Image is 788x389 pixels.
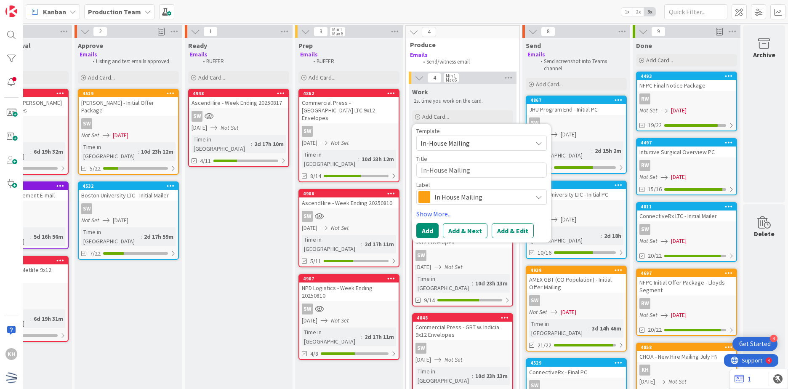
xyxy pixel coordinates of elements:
[735,374,751,384] a: 1
[637,224,736,235] div: SW
[639,377,655,386] span: [DATE]
[641,270,736,276] div: 4697
[310,349,318,358] span: 4/8
[302,211,313,222] div: SW
[648,185,662,194] span: 15/16
[538,248,551,257] span: 10/16
[671,106,687,115] span: [DATE]
[417,315,512,321] div: 4848
[138,147,139,156] span: :
[299,275,399,301] div: 4907NPD Logistics - Week Ending 20250810
[415,367,472,385] div: Time in [GEOGRAPHIC_DATA]
[299,211,399,222] div: SW
[588,324,590,333] span: :
[639,224,650,235] div: SW
[527,266,626,274] div: 4939
[88,58,178,65] li: Listing and test emails approved
[561,308,576,317] span: [DATE]
[639,311,658,319] i: Not Set
[446,78,457,82] div: Max 6
[141,232,142,241] span: :
[303,91,399,96] div: 4862
[192,123,207,132] span: [DATE]
[639,107,658,114] i: Not Set
[641,140,736,146] div: 4497
[648,251,662,260] span: 20/22
[416,182,430,188] span: Label
[413,250,512,261] div: SW
[443,223,487,238] button: Add & Next
[81,227,141,246] div: Time in [GEOGRAPHIC_DATA]
[80,51,97,58] strong: Emails
[434,191,528,203] span: In House Mailing
[527,189,626,200] div: Boston University LTC - Initial PC
[413,314,512,322] div: 4848
[302,328,361,346] div: Time in [GEOGRAPHIC_DATA]
[644,8,655,16] span: 3x
[331,139,349,147] i: Not Set
[299,275,399,282] div: 4907
[309,74,335,81] span: Add Card...
[668,378,687,385] i: Not Set
[332,32,343,36] div: Max 6
[637,277,736,296] div: NFPC Initial Offer Package - Lloyds Segment
[648,121,662,130] span: 19/22
[739,340,771,348] div: Get Started
[200,157,211,165] span: 4/11
[639,160,650,171] div: RW
[636,138,737,195] a: 4497Intuitive Surgical Overview PCRWNot Set[DATE]15/16
[32,147,65,156] div: 6d 19h 32m
[445,263,463,271] i: Not Set
[536,80,563,88] span: Add Card...
[139,147,176,156] div: 10d 23h 12m
[79,182,178,201] div: 4532Boston University LTC - Initial Mailer
[527,359,626,378] div: 4529ConnectiveRx - Final PC
[416,163,547,178] textarea: In-House Mailing
[527,202,626,213] div: SW
[641,204,736,210] div: 4811
[142,232,176,241] div: 2d 17h 59m
[331,317,349,324] i: Not Set
[591,146,593,155] span: :
[79,97,178,116] div: [PERSON_NAME] - Initial Offer Package
[637,351,736,362] div: CHOA - New Hire Mailing July FN
[527,96,626,104] div: 4867
[302,139,317,147] span: [DATE]
[527,274,626,293] div: AMEX GBT (CO Population) - Initial Offer Mailing
[671,237,687,245] span: [DATE]
[81,118,92,129] div: SW
[526,181,627,259] a: 4531Boston University LTC - Initial PCSWNot Set[DATE]Time in [GEOGRAPHIC_DATA]:2d 18h10/16
[302,150,358,168] div: Time in [GEOGRAPHIC_DATA]
[299,197,399,208] div: AscendHire - Week Ending 20250810
[529,308,547,316] i: Not Set
[299,282,399,301] div: NPD Logistics - Week Ending 20250810
[79,90,178,116] div: 4519[PERSON_NAME] - Initial Offer Package
[188,89,289,167] a: 4948AscendHire - Week Ending 20250817SW[DATE]Not SetTime in [GEOGRAPHIC_DATA]:2d 17h 10m4/11
[299,190,399,197] div: 4906
[416,209,547,219] a: Show More...
[189,111,288,122] div: SW
[302,224,317,232] span: [DATE]
[641,73,736,79] div: 4493
[90,249,101,258] span: 7/22
[637,93,736,104] div: RW
[415,343,426,354] div: SW
[83,91,178,96] div: 4519
[754,229,775,239] div: Delete
[192,135,251,153] div: Time in [GEOGRAPHIC_DATA]
[298,189,399,267] a: 4906AscendHire - Week Ending 20250810SW[DATE]Not SetTime in [GEOGRAPHIC_DATA]:2d 17h 11m5/11
[637,72,736,80] div: 4493
[621,8,633,16] span: 1x
[530,97,626,103] div: 4867
[637,365,736,376] div: KH
[299,190,399,208] div: 4906AscendHire - Week Ending 20250810
[362,332,396,341] div: 2d 17h 11m
[753,50,775,60] div: Archive
[303,276,399,282] div: 4907
[302,235,361,253] div: Time in [GEOGRAPHIC_DATA]
[527,104,626,115] div: JHU Program End - Initial PC
[427,73,442,83] span: 4
[358,155,359,164] span: :
[221,124,239,131] i: Not Set
[602,231,623,240] div: 2d 18h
